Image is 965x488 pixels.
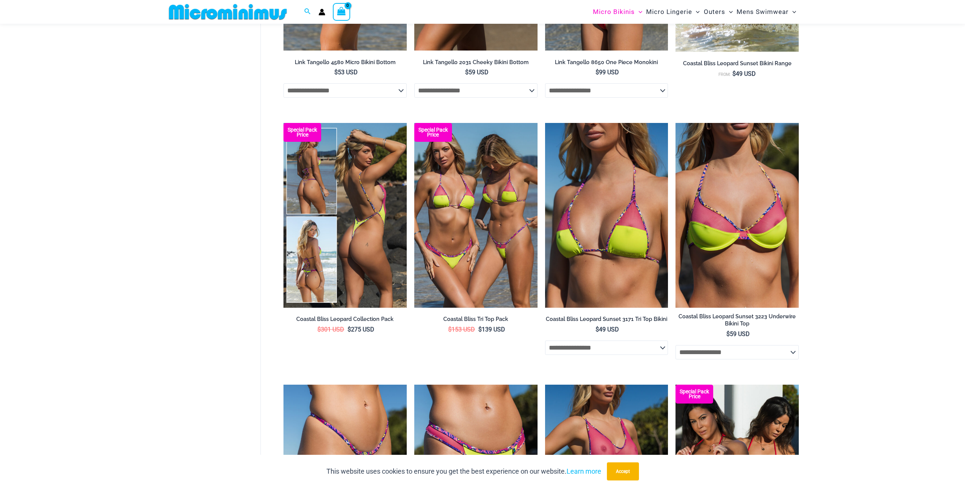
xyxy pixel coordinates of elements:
[607,462,639,480] button: Accept
[644,2,702,21] a: Micro LingerieMenu ToggleMenu Toggle
[545,123,668,308] a: Coastal Bliss Leopard Sunset 3171 Tri Top 01Coastal Bliss Leopard Sunset 3171 Tri Top 4371 Thong ...
[348,326,374,333] bdi: 275 USD
[414,127,452,137] b: Special Pack Price
[414,123,538,308] a: Coastal Bliss Leopard Sunset Tri Top Pack Coastal Bliss Leopard Sunset Tri Top Pack BCoastal Blis...
[702,2,735,21] a: OutersMenu ToggleMenu Toggle
[675,389,713,399] b: Special Pack Price
[333,3,350,20] a: View Shopping Cart, empty
[317,326,321,333] span: $
[567,467,601,475] a: Learn more
[283,59,407,66] h2: Link Tangello 4580 Micro Bikini Bottom
[675,123,799,308] a: Coastal Bliss Leopard Sunset 3223 Underwire Top 01Coastal Bliss Leopard Sunset 3223 Underwire Top...
[334,69,338,76] span: $
[283,316,407,325] a: Coastal Bliss Leopard Collection Pack
[726,330,750,338] bdi: 59 USD
[166,3,290,20] img: MM SHOP LOGO FLAT
[304,7,311,17] a: Search icon link
[414,59,538,66] h2: Link Tangello 2031 Cheeky Bikini Bottom
[725,2,733,21] span: Menu Toggle
[591,2,644,21] a: Micro BikinisMenu ToggleMenu Toggle
[478,326,482,333] span: $
[326,466,601,477] p: This website uses cookies to ensure you get the best experience on our website.
[465,69,489,76] bdi: 59 USD
[545,316,668,323] h2: Coastal Bliss Leopard Sunset 3171 Tri Top Bikini
[675,60,799,70] a: Coastal Bliss Leopard Sunset Bikini Range
[732,70,756,77] bdi: 49 USD
[414,316,538,323] h2: Coastal Bliss Tri Top Pack
[718,72,731,77] span: From:
[317,326,344,333] bdi: 301 USD
[692,2,700,21] span: Menu Toggle
[675,313,799,330] a: Coastal Bliss Leopard Sunset 3223 Underwire Bikini Top
[704,2,725,21] span: Outers
[283,123,407,308] a: Coastal Bliss Leopard Sunset Collection Pack C Coastal Bliss Leopard Sunset Collection Pack BCoas...
[283,123,407,308] img: Coastal Bliss Leopard Sunset Collection Pack B
[593,2,635,21] span: Micro Bikinis
[675,60,799,67] h2: Coastal Bliss Leopard Sunset Bikini Range
[545,316,668,325] a: Coastal Bliss Leopard Sunset 3171 Tri Top Bikini
[675,123,799,308] img: Coastal Bliss Leopard Sunset 3223 Underwire Top 01
[414,316,538,325] a: Coastal Bliss Tri Top Pack
[735,2,798,21] a: Mens SwimwearMenu ToggleMenu Toggle
[545,123,668,308] img: Coastal Bliss Leopard Sunset 3171 Tri Top 01
[596,69,599,76] span: $
[545,59,668,66] h2: Link Tangello 8650 One Piece Monokini
[283,127,321,137] b: Special Pack Price
[590,1,799,23] nav: Site Navigation
[635,2,642,21] span: Menu Toggle
[448,326,452,333] span: $
[732,70,736,77] span: $
[596,326,619,333] bdi: 49 USD
[465,69,469,76] span: $
[789,2,796,21] span: Menu Toggle
[334,69,358,76] bdi: 53 USD
[675,313,799,327] h2: Coastal Bliss Leopard Sunset 3223 Underwire Bikini Top
[319,9,325,15] a: Account icon link
[414,123,538,308] img: Coastal Bliss Leopard Sunset Tri Top Pack
[545,59,668,69] a: Link Tangello 8650 One Piece Monokini
[283,316,407,323] h2: Coastal Bliss Leopard Collection Pack
[478,326,505,333] bdi: 139 USD
[737,2,789,21] span: Mens Swimwear
[596,326,599,333] span: $
[596,69,619,76] bdi: 99 USD
[283,59,407,69] a: Link Tangello 4580 Micro Bikini Bottom
[646,2,692,21] span: Micro Lingerie
[448,326,475,333] bdi: 153 USD
[348,326,351,333] span: $
[414,59,538,69] a: Link Tangello 2031 Cheeky Bikini Bottom
[726,330,730,338] span: $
